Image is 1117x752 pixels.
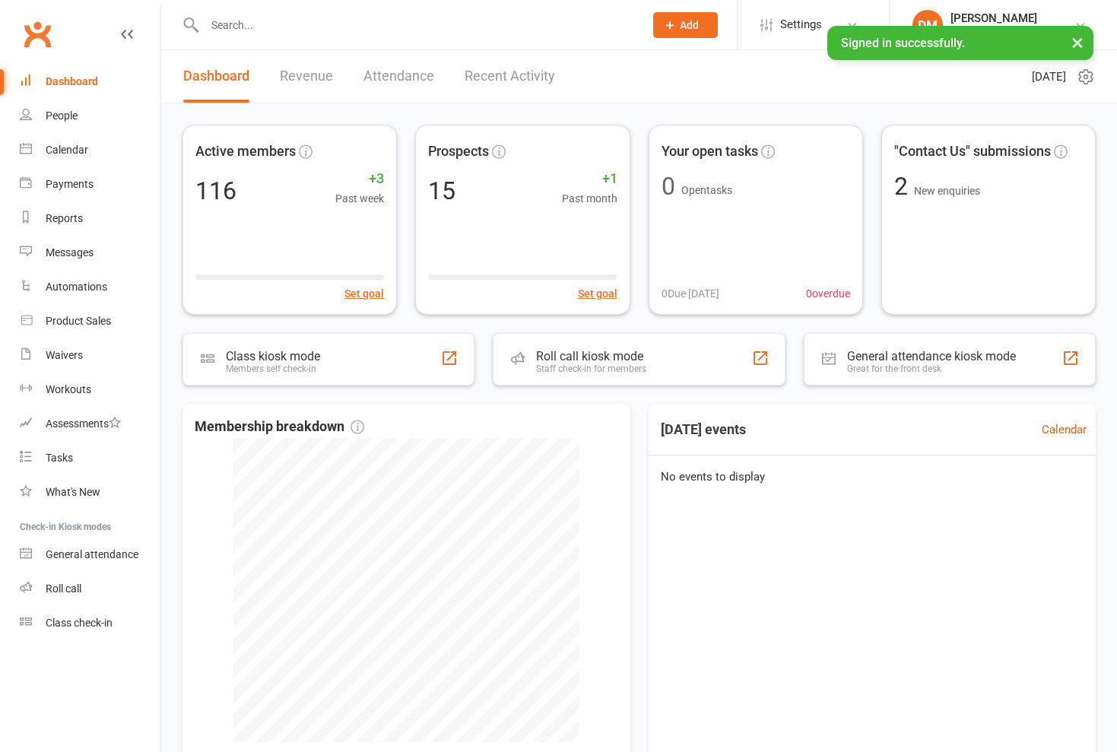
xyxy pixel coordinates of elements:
[643,455,1103,498] div: No events to display
[847,363,1016,374] div: Great for the front desk
[20,441,160,475] a: Tasks
[1042,420,1087,439] a: Calendar
[20,304,160,338] a: Product Sales
[20,236,160,270] a: Messages
[806,285,850,302] span: 0 overdue
[578,285,617,302] button: Set goal
[20,538,160,572] a: General attendance kiosk mode
[226,363,320,374] div: Members self check-in
[428,179,455,203] div: 15
[662,141,758,163] span: Your open tasks
[363,50,434,103] a: Attendance
[46,582,81,595] div: Roll call
[653,12,718,38] button: Add
[950,11,1037,25] div: [PERSON_NAME]
[195,141,296,163] span: Active members
[226,349,320,363] div: Class kiosk mode
[335,168,384,190] span: +3
[912,10,943,40] div: DM
[46,452,73,464] div: Tasks
[20,133,160,167] a: Calendar
[894,141,1051,163] span: "Contact Us" submissions
[20,99,160,133] a: People
[46,349,83,361] div: Waivers
[46,417,121,430] div: Assessments
[280,50,333,103] a: Revenue
[344,285,384,302] button: Set goal
[20,475,160,509] a: What's New
[1064,26,1091,59] button: ×
[780,8,822,42] span: Settings
[20,338,160,373] a: Waivers
[20,373,160,407] a: Workouts
[195,179,236,203] div: 116
[46,617,113,629] div: Class check-in
[562,190,617,207] span: Past month
[46,315,111,327] div: Product Sales
[20,407,160,441] a: Assessments
[681,184,732,196] span: Open tasks
[335,190,384,207] span: Past week
[46,548,138,560] div: General attendance
[46,486,100,498] div: What's New
[465,50,555,103] a: Recent Activity
[428,141,489,163] span: Prospects
[841,36,965,50] span: Signed in successfully.
[46,178,94,190] div: Payments
[894,172,914,201] span: 2
[20,606,160,640] a: Class kiosk mode
[183,50,249,103] a: Dashboard
[18,15,56,53] a: Clubworx
[536,349,646,363] div: Roll call kiosk mode
[680,19,699,31] span: Add
[46,75,98,87] div: Dashboard
[46,144,88,156] div: Calendar
[46,281,107,293] div: Automations
[20,201,160,236] a: Reports
[914,185,980,197] span: New enquiries
[950,25,1037,39] div: ZenSport
[1032,68,1066,86] span: [DATE]
[20,270,160,304] a: Automations
[46,212,83,224] div: Reports
[662,174,675,198] div: 0
[46,109,78,122] div: People
[195,416,364,438] span: Membership breakdown
[20,65,160,99] a: Dashboard
[847,349,1016,363] div: General attendance kiosk mode
[46,246,94,259] div: Messages
[649,416,758,443] h3: [DATE] events
[200,14,633,36] input: Search...
[20,167,160,201] a: Payments
[46,383,91,395] div: Workouts
[536,363,646,374] div: Staff check-in for members
[562,168,617,190] span: +1
[662,285,719,302] span: 0 Due [DATE]
[20,572,160,606] a: Roll call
